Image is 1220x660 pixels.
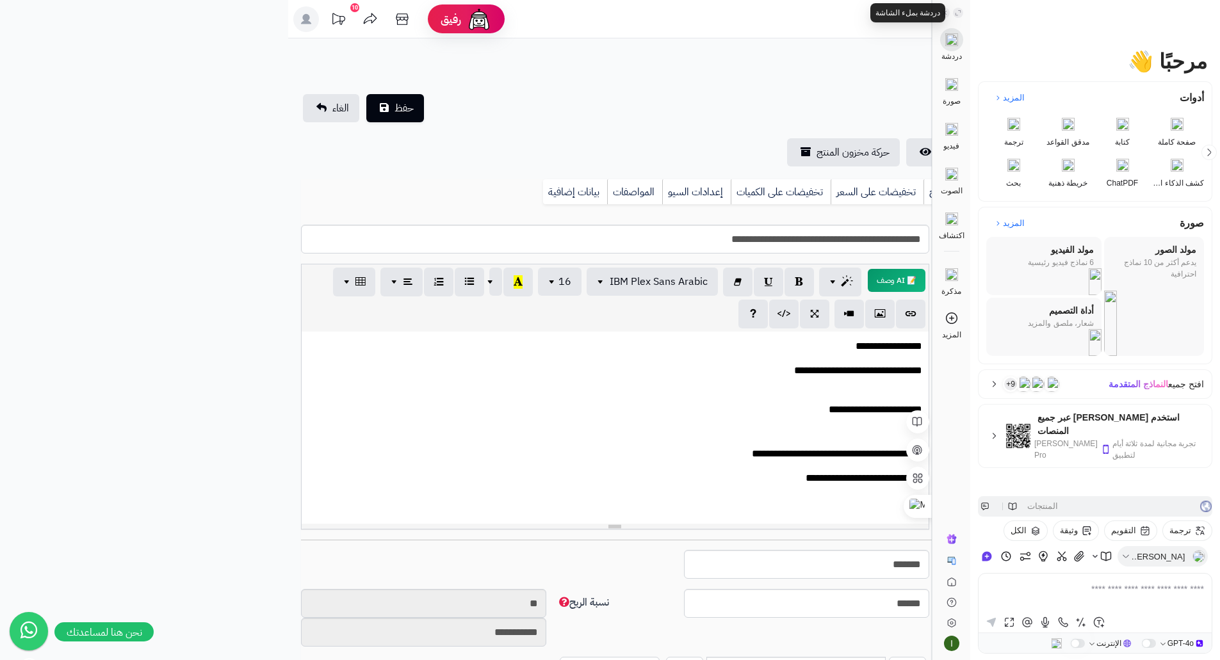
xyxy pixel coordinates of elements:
[787,138,900,166] a: حركة مخزون المنتج
[906,138,984,166] a: استعراض
[322,6,354,35] a: تحديثات المنصة
[610,274,708,289] span: IBM Plex Sans Arabic
[332,101,349,116] span: الغاء
[394,101,414,116] span: حفظ
[303,94,359,122] a: الغاء
[923,179,988,205] a: خيارات المنتج
[731,179,831,205] a: تخفيضات على الكميات
[817,145,890,160] span: حركة مخزون المنتج
[607,179,662,205] a: المواصفات
[366,94,424,122] button: حفظ
[466,6,492,32] img: ai-face.png
[662,179,731,205] a: إعدادات السيو
[587,268,718,296] button: IBM Plex Sans Arabic
[868,269,925,292] button: 📝 AI وصف
[350,3,359,12] div: 10
[557,595,609,610] span: نسبة الربح
[543,179,607,205] a: بيانات إضافية
[538,268,582,296] button: 16
[558,274,571,289] span: 16
[441,12,461,27] span: رفيق
[831,179,923,205] a: تخفيضات على السعر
